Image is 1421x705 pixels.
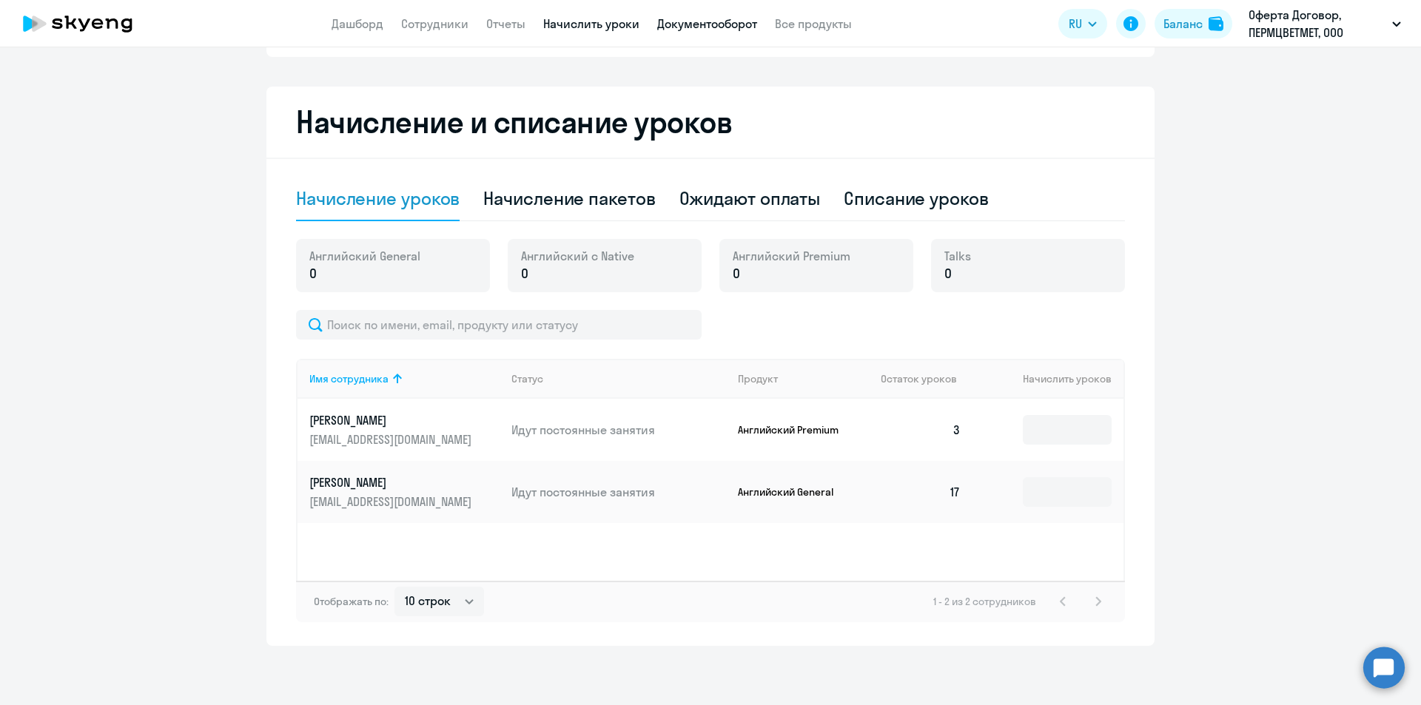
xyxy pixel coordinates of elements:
a: [PERSON_NAME][EMAIL_ADDRESS][DOMAIN_NAME] [309,474,500,510]
div: Продукт [738,372,778,385]
h2: Начисление и списание уроков [296,104,1125,140]
a: Отчеты [486,16,525,31]
div: Начисление пакетов [483,186,655,210]
button: Балансbalance [1155,9,1232,38]
p: [PERSON_NAME] [309,474,475,490]
button: Оферта Договор, ПЕРМЦВЕТМЕТ, ООО [1241,6,1408,41]
span: Остаток уроков [881,372,957,385]
button: RU [1058,9,1107,38]
div: Имя сотрудника [309,372,389,385]
p: [EMAIL_ADDRESS][DOMAIN_NAME] [309,431,475,448]
p: [EMAIL_ADDRESS][DOMAIN_NAME] [309,493,475,510]
span: 0 [309,264,317,283]
span: 1 - 2 из 2 сотрудников [933,595,1036,608]
img: balance [1209,16,1223,31]
td: 3 [869,399,972,461]
p: Идут постоянные занятия [511,484,726,500]
div: Статус [511,372,543,385]
span: Английский с Native [521,248,634,264]
th: Начислить уроков [972,359,1123,399]
div: Продукт [738,372,870,385]
p: Идут постоянные занятия [511,422,726,438]
a: Начислить уроки [543,16,639,31]
a: Документооборот [657,16,757,31]
p: [PERSON_NAME] [309,412,475,428]
span: Talks [944,248,971,264]
span: Английский General [309,248,420,264]
div: Начисление уроков [296,186,460,210]
span: 0 [944,264,952,283]
div: Статус [511,372,726,385]
div: Баланс [1163,15,1203,33]
a: [PERSON_NAME][EMAIL_ADDRESS][DOMAIN_NAME] [309,412,500,448]
span: RU [1069,15,1082,33]
td: 17 [869,461,972,523]
span: 0 [521,264,528,283]
a: Дашборд [332,16,383,31]
span: 0 [733,264,740,283]
div: Списание уроков [844,186,989,210]
div: Ожидают оплаты [679,186,821,210]
div: Имя сотрудника [309,372,500,385]
input: Поиск по имени, email, продукту или статусу [296,310,702,340]
span: Английский Premium [733,248,850,264]
span: Отображать по: [314,595,389,608]
a: Все продукты [775,16,852,31]
a: Сотрудники [401,16,468,31]
div: Остаток уроков [881,372,972,385]
p: Английский Premium [738,423,849,436]
p: Оферта Договор, ПЕРМЦВЕТМЕТ, ООО [1249,6,1386,41]
p: Английский General [738,485,849,499]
